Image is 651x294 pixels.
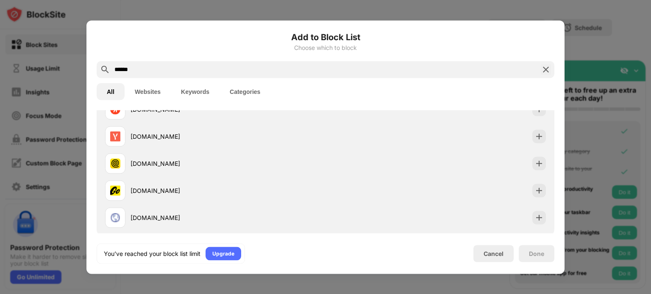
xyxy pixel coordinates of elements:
img: search.svg [100,64,110,74]
button: All [97,83,125,100]
img: favicons [110,212,120,223]
button: Keywords [171,83,220,100]
div: Choose which to block [97,44,554,51]
div: [DOMAIN_NAME] [131,132,325,141]
div: [DOMAIN_NAME] [131,159,325,168]
div: Cancel [484,250,504,257]
div: [DOMAIN_NAME] [131,213,325,222]
img: search-close [541,64,551,74]
h6: Add to Block List [97,30,554,43]
div: Upgrade [212,249,234,258]
img: favicons [110,131,120,141]
img: favicons [110,158,120,168]
div: You’ve reached your block list limit [104,249,200,258]
div: [DOMAIN_NAME] [131,186,325,195]
div: Done [529,250,544,257]
button: Websites [125,83,171,100]
button: Categories [220,83,270,100]
img: favicons [110,185,120,195]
